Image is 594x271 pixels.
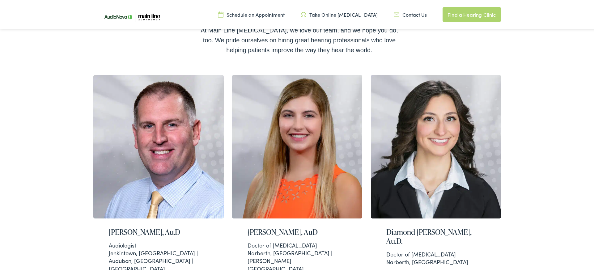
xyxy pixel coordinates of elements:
h2: Diamond [PERSON_NAME], Au.D. [386,227,486,245]
a: Contact Us [394,10,427,17]
div: Narberth, [GEOGRAPHIC_DATA] [386,249,486,265]
div: Doctor of [MEDICAL_DATA] [386,249,486,257]
img: utility icon [218,10,223,17]
div: Audiologist [109,240,208,248]
a: Schedule an Appointment [218,10,285,17]
a: Find a Hearing Clinic [443,6,501,21]
div: At Main Line [MEDICAL_DATA], we love our team, and we hope you do, too. We pride ourselves on hir... [201,24,398,54]
img: Brian Harrington, Audiologist for Main Line Audiology in Jenkintown and Audubon, PA. [93,74,224,218]
div: Doctor of [MEDICAL_DATA] [248,240,347,248]
img: utility icon [301,10,306,17]
a: Take Online [MEDICAL_DATA] [301,10,378,17]
h2: [PERSON_NAME], AuD [248,227,347,236]
img: Diamond Prus is an audiologist at Main Line Audiology in Narbeth, PA. [371,74,501,218]
h2: [PERSON_NAME], Au.D [109,227,208,236]
img: utility icon [394,10,399,17]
